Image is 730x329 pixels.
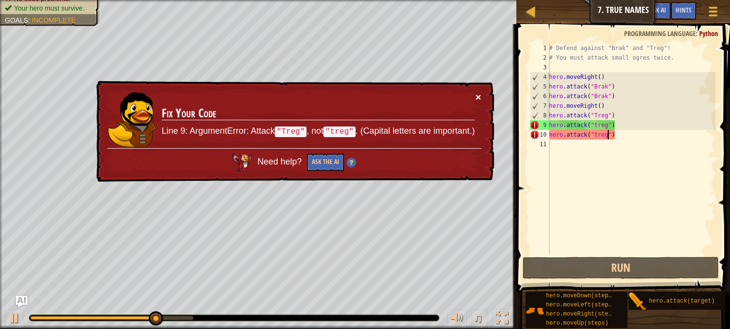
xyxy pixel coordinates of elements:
[474,311,483,325] span: ♫
[649,298,715,304] span: hero.attack(target)
[162,107,475,120] h3: Fix Your Code
[530,72,550,82] div: 4
[530,82,550,91] div: 5
[676,5,692,14] span: Hints
[307,153,344,171] button: Ask the AI
[448,309,467,329] button: Adjust volume
[346,158,356,167] img: Hint
[530,139,550,149] div: 11
[650,5,666,14] span: Ask AI
[530,43,550,53] div: 1
[530,101,550,111] div: 7
[546,292,615,299] span: hero.moveDown(steps)
[624,29,696,38] span: Programming language
[28,16,32,24] span: :
[546,311,619,317] span: hero.moveRight(steps)
[645,2,671,20] button: Ask AI
[530,53,550,63] div: 2
[530,120,550,130] div: 9
[696,29,699,38] span: :
[5,16,28,24] span: Goals
[530,63,550,72] div: 3
[257,157,304,166] span: Need help?
[5,309,24,329] button: Ctrl + P: Play
[232,153,252,171] img: AI
[492,309,512,329] button: Toggle fullscreen
[523,257,718,279] button: Run
[323,127,355,137] code: "treg"
[16,296,27,307] button: Ask AI
[525,302,544,320] img: portrait.png
[32,16,76,24] span: Incomplete
[108,92,156,148] img: duck_alejandro.png
[275,127,307,137] code: "Treg"
[530,130,550,139] div: 10
[5,3,92,13] li: Your hero must survive.
[628,292,647,311] img: portrait.png
[546,302,615,308] span: hero.moveLeft(steps)
[472,309,488,329] button: ♫
[701,2,725,25] button: Show game menu
[530,111,550,120] div: 8
[699,29,718,38] span: Python
[14,4,85,12] span: Your hero must survive.
[530,91,550,101] div: 6
[162,125,475,138] p: Line 9: ArgumentError: Attack , not . (Capital letters are important.)
[546,320,609,327] span: hero.moveUp(steps)
[475,92,481,102] button: ×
